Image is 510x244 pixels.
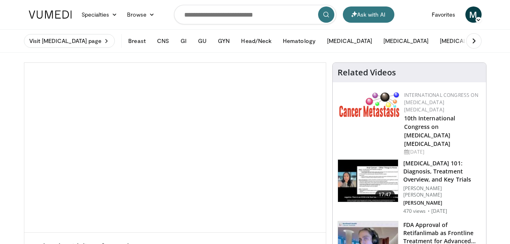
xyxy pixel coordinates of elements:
p: [PERSON_NAME] [403,200,481,206]
img: 6a3111b8-4dd9-4fab-b8f6-4ea2d10f2b9b.150x105_q85_crop-smart_upscale.jpg [338,160,398,202]
button: [MEDICAL_DATA] [322,33,377,49]
p: [DATE] [431,208,448,214]
button: Ask with AI [343,6,394,23]
div: [DATE] [404,148,480,156]
button: Head/Neck [236,33,276,49]
a: Specialties [77,6,123,23]
p: 470 views [403,208,426,214]
button: [MEDICAL_DATA] [435,33,490,49]
a: 17:47 [MEDICAL_DATA] 101: Diagnosis, Treatment Overview, and Key Trials [PERSON_NAME] [PERSON_NAM... [338,159,481,214]
a: Visit [MEDICAL_DATA] page [24,34,115,48]
video-js: Video Player [24,63,326,233]
a: Favorites [427,6,461,23]
button: Breast [123,33,150,49]
button: CNS [152,33,174,49]
button: GYN [213,33,235,49]
button: GU [193,33,211,49]
div: · [428,208,430,214]
button: [MEDICAL_DATA] [379,33,433,49]
img: 6ff8bc22-9509-4454-a4f8-ac79dd3b8976.png.150x105_q85_autocrop_double_scale_upscale_version-0.2.png [339,92,400,117]
a: International Congress on [MEDICAL_DATA] [MEDICAL_DATA] [404,92,478,113]
button: GI [176,33,192,49]
h4: Related Videos [338,68,396,77]
button: Hematology [278,33,321,49]
a: Browse [122,6,159,23]
a: M [465,6,482,23]
input: Search topics, interventions [174,5,336,24]
p: [PERSON_NAME] [PERSON_NAME] [403,185,481,198]
img: VuMedi Logo [29,11,72,19]
a: 10th International Congress on [MEDICAL_DATA] [MEDICAL_DATA] [404,114,456,148]
span: 17:47 [375,190,395,199]
h3: [MEDICAL_DATA] 101: Diagnosis, Treatment Overview, and Key Trials [403,159,481,184]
